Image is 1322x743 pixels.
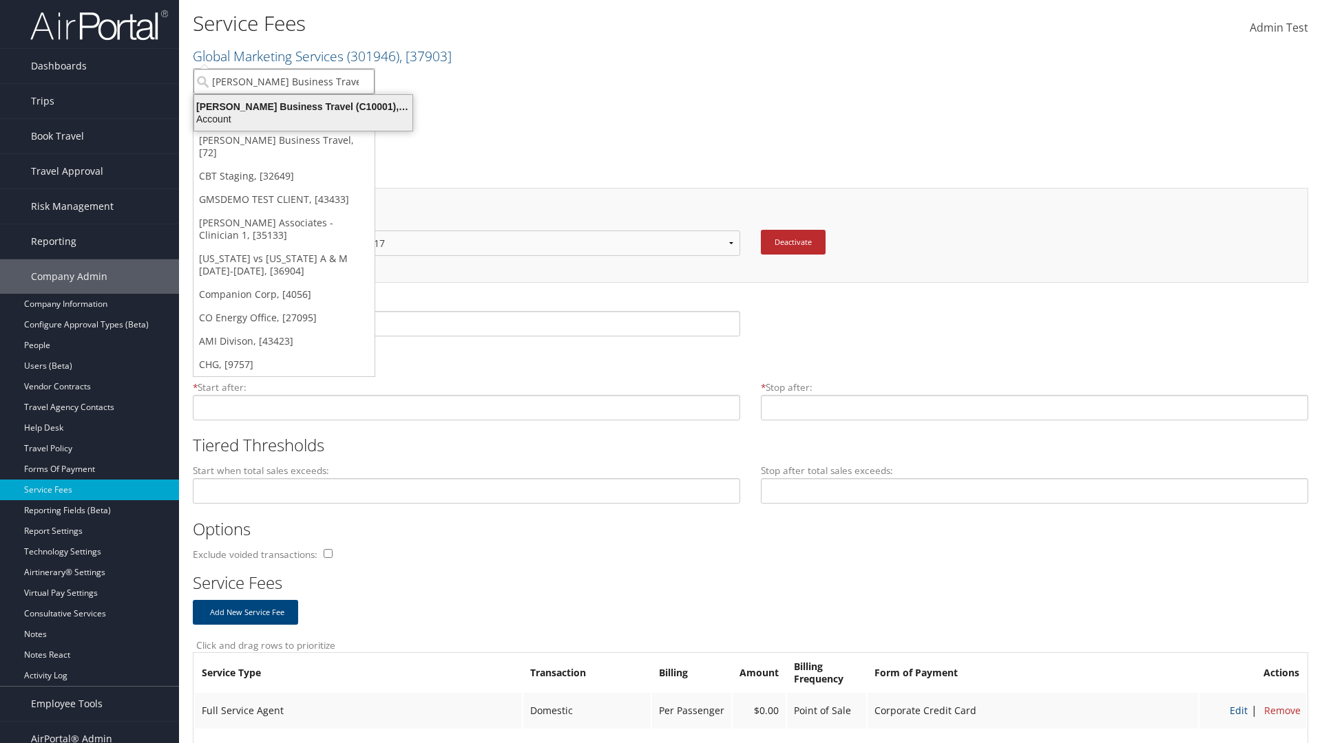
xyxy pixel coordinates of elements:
[186,113,421,125] div: Account
[868,693,1198,729] td: Corporate Credit Card
[193,330,375,353] a: AMI Divison, [43423]
[193,247,375,283] a: [US_STATE] vs [US_STATE] A & M [DATE]-[DATE], [36904]
[193,380,246,394] label: Start after:
[787,654,866,691] th: Billing Frequency
[347,47,399,65] span: ( 301946 )
[31,154,103,189] span: Travel Approval
[652,654,731,691] th: Billing
[733,654,786,691] th: Amount
[193,571,1298,594] h2: Service Fees
[195,654,522,691] th: Service Type
[1248,702,1261,720] li: |
[31,84,54,118] span: Trips
[31,687,103,721] span: Employee Tools
[794,704,851,717] span: Point of Sale
[195,693,522,729] td: Full Service Agent
[523,654,651,691] th: Transaction
[193,188,375,211] a: GMSDEMO TEST CLIENT, [43433]
[193,600,298,625] button: Add New Service Fee
[193,283,375,306] a: Companion Corp, [4056]
[193,129,375,164] a: [PERSON_NAME] Business Travel, [72]
[30,9,168,41] img: airportal-logo.png
[761,464,893,477] label: Stop after total sales exceeds:
[868,654,1198,691] th: Form of Payment
[193,9,936,38] h1: Service Fees
[193,311,740,336] input: Name is required.
[193,164,375,188] a: CBT Staging, [32649]
[193,211,375,247] a: [PERSON_NAME] Associates - Clinician 1, [35133]
[193,517,1298,541] h2: Options
[1250,20,1308,35] span: Admin Test
[31,119,84,153] span: Book Travel
[31,224,76,259] span: Reporting
[399,47,452,65] span: , [ 37903 ]
[193,638,1298,652] label: Click and drag rows to prioritize
[193,306,375,330] a: CO Energy Office, [27095]
[193,349,1298,373] h2: Effective Dates
[1199,654,1306,691] th: Actions
[207,209,740,230] label: Select A Contract:
[193,353,375,376] a: CHG, [9757]
[761,380,812,394] label: Stop after:
[733,693,786,729] td: $0.00
[193,69,375,94] input: Search Accounts
[1226,704,1248,717] span: Edit
[523,693,651,729] td: Domestic
[1250,7,1308,50] a: Admin Test
[31,259,107,294] span: Company Admin
[31,189,114,224] span: Risk Management
[186,100,421,113] div: [PERSON_NAME] Business Travel (C10001), [72]
[1261,704,1301,717] span: Remove
[193,47,452,65] a: Global Marketing Services
[659,704,724,717] span: Per Passenger
[193,464,329,477] label: Start when total sales exceeds:
[193,548,321,561] label: Exclude voided transactions:
[193,433,1298,457] h2: Tiered Thresholds
[761,230,826,255] button: Deactivate
[31,49,87,83] span: Dashboards
[193,297,740,310] label: Contract Name:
